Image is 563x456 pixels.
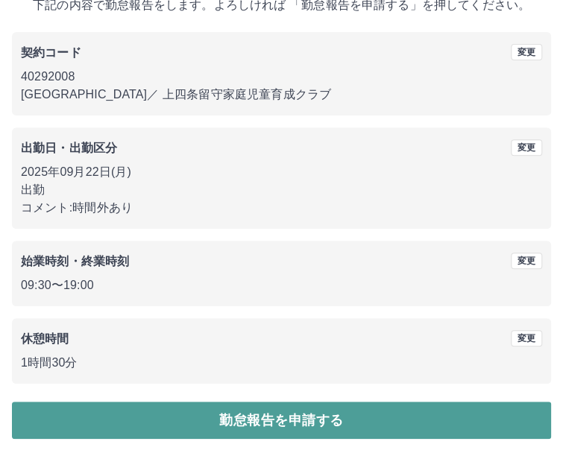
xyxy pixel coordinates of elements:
[21,163,542,181] p: 2025年09月22日(月)
[511,330,542,346] button: 変更
[511,253,542,269] button: 変更
[21,142,117,154] b: 出勤日・出勤区分
[21,86,542,104] p: [GEOGRAPHIC_DATA] ／ 上四条留守家庭児童育成クラブ
[21,255,129,267] b: 始業時刻・終業時刻
[511,139,542,156] button: 変更
[21,276,542,294] p: 09:30 〜 19:00
[21,332,69,345] b: 休憩時間
[21,46,81,59] b: 契約コード
[511,44,542,60] button: 変更
[21,68,542,86] p: 40292008
[21,354,542,372] p: 1時間30分
[21,199,542,217] p: コメント: 時間外あり
[12,402,551,439] button: 勤怠報告を申請する
[21,181,542,199] p: 出勤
